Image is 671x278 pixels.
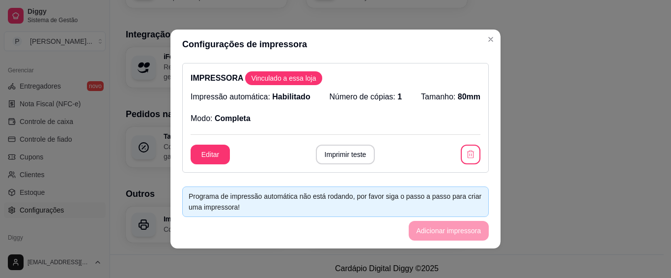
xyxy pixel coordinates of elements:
[170,30,501,59] header: Configurações de impressora
[397,93,402,101] span: 1
[483,31,499,47] button: Close
[458,93,480,101] span: 80mm
[191,113,251,124] p: Modo:
[191,145,230,164] button: Editar
[189,191,482,213] div: Programa de impressão automática não está rodando, por favor siga o passo a passo para criar uma ...
[272,93,310,101] span: Habilitado
[191,71,480,85] p: IMPRESSORA
[421,91,480,103] p: Tamanho:
[191,91,310,103] p: Impressão automática:
[247,73,320,83] span: Vinculado a essa loja
[330,91,402,103] p: Número de cópias:
[316,145,375,164] button: Imprimir teste
[215,114,251,123] span: Completa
